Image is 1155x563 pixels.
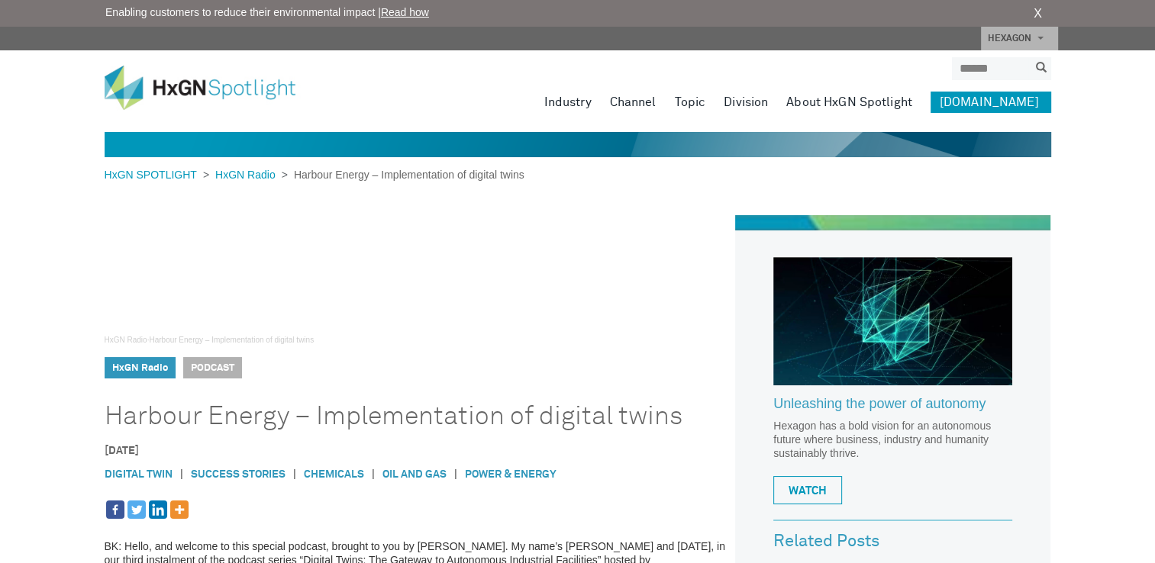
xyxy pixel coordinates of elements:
[105,167,524,183] div: > >
[674,92,705,113] a: Topic
[105,469,173,480] a: Digital Twin
[105,5,429,21] span: Enabling customers to reduce their environmental impact |
[191,469,286,480] a: Success Stories
[105,336,147,344] a: HxGN Radio
[105,66,318,110] img: HxGN Spotlight
[1034,5,1042,23] a: X
[105,446,139,456] time: [DATE]
[127,500,146,519] a: Twitter
[773,257,1012,385] img: Hexagon_CorpVideo_Pod_RR_2.jpg
[105,401,684,432] h1: Harbour Energy – Implementation of digital twins
[931,92,1051,113] a: [DOMAIN_NAME]
[981,27,1058,50] a: HEXAGON
[106,500,124,519] a: Facebook
[465,469,557,480] a: Power & Energy
[170,500,189,519] a: More
[773,532,1012,551] h3: Related Posts
[173,467,191,483] span: |
[149,336,314,344] a: Harbour Energy – Implementation of digital twins
[286,467,304,483] span: |
[149,500,167,519] a: Linkedin
[112,363,168,373] a: HxGN Radio
[105,169,203,181] a: HxGN SPOTLIGHT
[544,92,592,113] a: Industry
[304,469,364,480] a: Chemicals
[610,92,657,113] a: Channel
[183,357,242,378] span: Podcast
[773,419,1012,460] p: Hexagon has a bold vision for an autonomous future where business, industry and humanity sustaina...
[773,476,842,504] a: WATCH
[382,469,447,480] a: Oil and gas
[105,334,728,346] div: ·
[209,169,282,181] a: HxGN Radio
[447,467,465,483] span: |
[364,467,382,483] span: |
[786,92,912,113] a: About HxGN Spotlight
[773,397,1012,420] a: Unleashing the power of autonomy
[381,6,429,18] a: Read how
[724,92,768,113] a: Division
[288,169,524,181] span: Harbour Energy – Implementation of digital twins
